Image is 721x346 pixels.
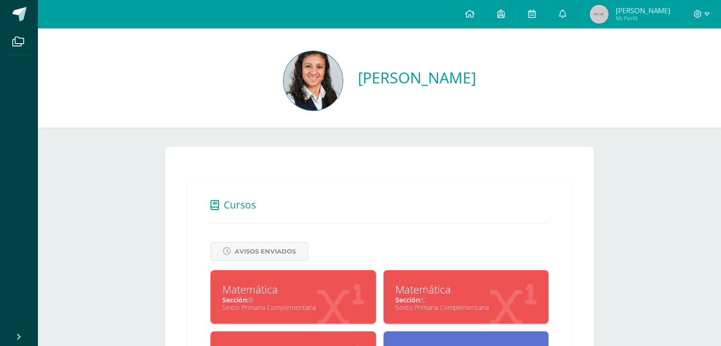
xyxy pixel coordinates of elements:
[224,198,256,211] span: Cursos
[210,242,308,261] a: Avisos Enviados
[222,295,249,304] span: Sección:
[616,14,670,22] span: Mi Perfil
[235,243,296,260] span: Avisos Enviados
[283,51,343,110] img: 1a854ccf4963f3ee397514baf6a23998.png
[395,282,537,297] div: Matemática
[358,67,476,88] a: [PERSON_NAME]
[590,5,609,24] img: 45x45
[222,303,364,312] div: Sexto Primaria Complementaria
[395,303,537,312] div: Sexto Primaria Complementaria
[222,295,364,304] div: B
[210,270,376,324] a: MatemáticaSección:BSexto Primaria Complementaria
[222,282,364,297] div: Matemática
[395,295,422,304] span: Sección:
[383,270,549,324] a: MatemáticaSección:CSexto Primaria Complementaria
[395,295,537,304] div: C
[616,6,670,15] span: [PERSON_NAME]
